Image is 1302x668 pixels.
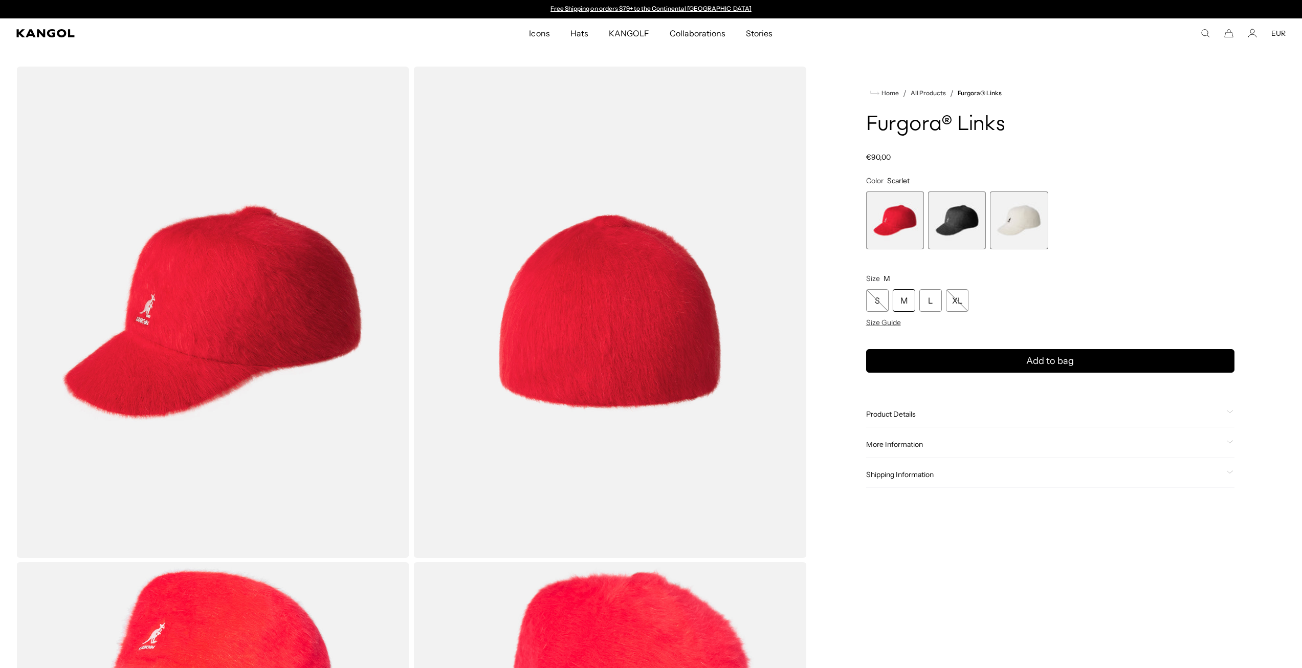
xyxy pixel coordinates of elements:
div: 3 of 3 [990,191,1048,249]
nav: breadcrumbs [866,87,1234,99]
summary: Search here [1201,29,1210,38]
button: Add to bag [866,349,1234,373]
a: Home [870,89,899,98]
span: More Information [866,440,1222,449]
div: 2 of 3 [928,191,986,249]
a: Hats [560,18,599,48]
span: Size Guide [866,318,901,327]
span: €90,00 [866,153,891,162]
label: Black [928,191,986,249]
a: Furgora® Links [958,90,1002,97]
li: / [899,87,907,99]
span: Home [879,90,899,97]
span: Size [866,274,880,283]
span: Collaborations [670,18,725,48]
label: Ivory [990,191,1048,249]
a: Free Shipping on orders $79+ to the Continental [GEOGRAPHIC_DATA] [550,5,752,12]
label: Scarlet [866,191,924,249]
div: M [893,289,915,312]
a: Collaborations [659,18,736,48]
span: Color [866,176,884,185]
span: Icons [529,18,549,48]
span: M [884,274,890,283]
span: Stories [746,18,773,48]
a: All Products [911,90,946,97]
span: Scarlet [887,176,910,185]
div: 1 of 2 [546,5,757,13]
a: Account [1248,29,1257,38]
img: color-scarlet [16,67,409,558]
a: Kangol [16,29,351,37]
a: Icons [519,18,560,48]
span: Hats [570,18,588,48]
div: 1 of 3 [866,191,924,249]
span: Shipping Information [866,470,1222,479]
a: Stories [736,18,783,48]
a: KANGOLF [599,18,659,48]
button: EUR [1271,29,1286,38]
img: color-scarlet [413,67,806,558]
div: XL [946,289,968,312]
span: KANGOLF [609,18,649,48]
span: Add to bag [1026,354,1074,368]
button: Cart [1224,29,1233,38]
slideshow-component: Announcement bar [546,5,757,13]
div: L [919,289,942,312]
h1: Furgora® Links [866,114,1234,136]
li: / [946,87,954,99]
div: Announcement [546,5,757,13]
span: Product Details [866,410,1222,419]
div: S [866,289,889,312]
